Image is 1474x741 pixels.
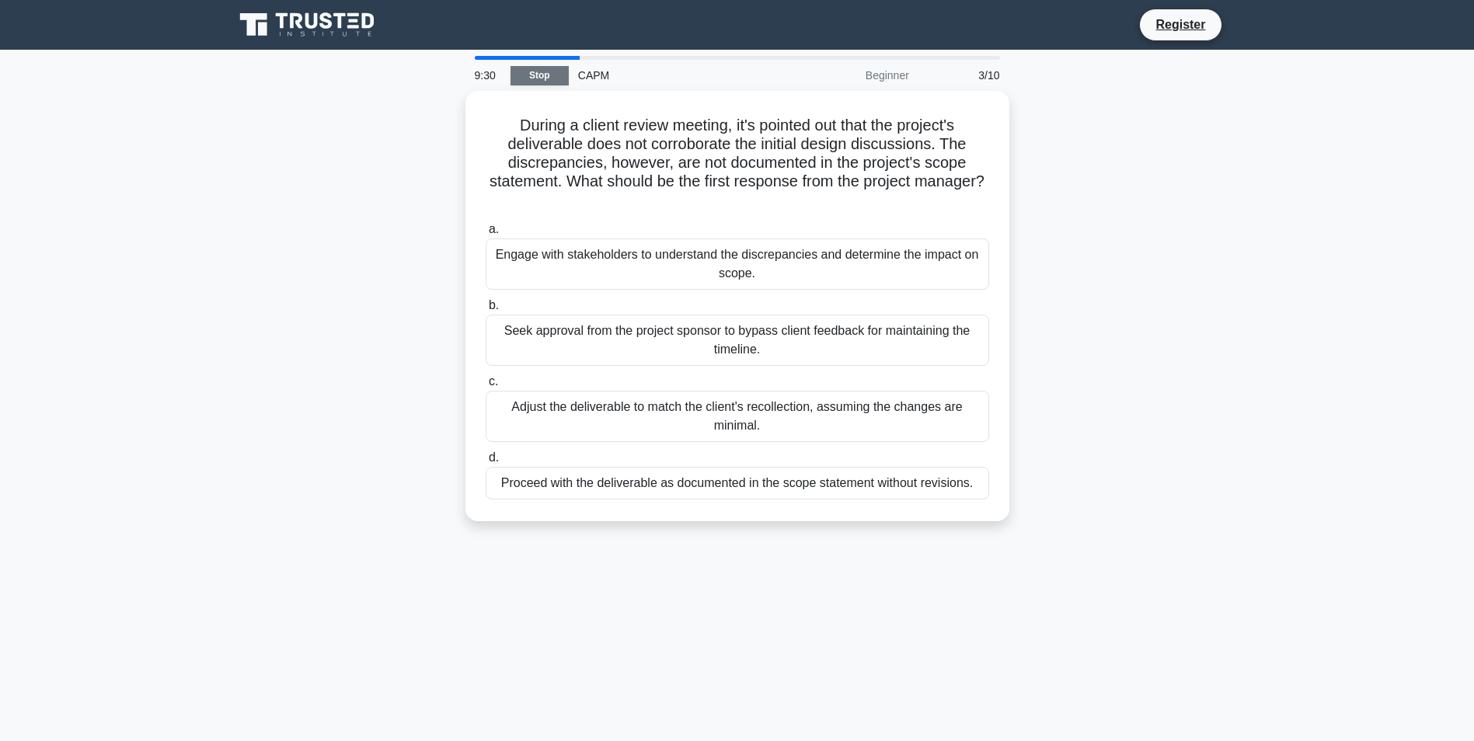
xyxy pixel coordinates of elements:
h5: During a client review meeting, it's pointed out that the project's deliverable does not corrobor... [484,116,991,210]
div: Engage with stakeholders to understand the discrepancies and determine the impact on scope. [486,238,989,290]
span: d. [489,451,499,464]
span: a. [489,222,499,235]
div: 3/10 [918,60,1009,91]
span: b. [489,298,499,311]
a: Register [1146,15,1214,34]
a: Stop [510,66,569,85]
div: 9:30 [465,60,510,91]
div: Beginner [782,60,918,91]
span: c. [489,374,498,388]
div: Proceed with the deliverable as documented in the scope statement without revisions. [486,467,989,499]
div: Seek approval from the project sponsor to bypass client feedback for maintaining the timeline. [486,315,989,366]
div: Adjust the deliverable to match the client's recollection, assuming the changes are minimal. [486,391,989,442]
div: CAPM [569,60,782,91]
